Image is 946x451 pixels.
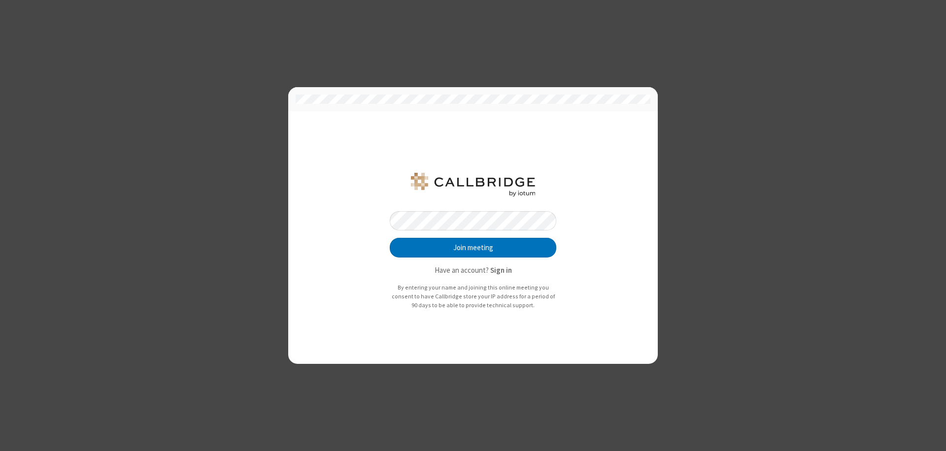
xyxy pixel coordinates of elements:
strong: Sign in [490,265,512,275]
p: By entering your name and joining this online meeting you consent to have Callbridge store your I... [390,283,556,309]
img: QA Selenium DO NOT DELETE OR CHANGE [409,173,537,196]
p: Have an account? [390,265,556,276]
button: Sign in [490,265,512,276]
button: Join meeting [390,238,556,258]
